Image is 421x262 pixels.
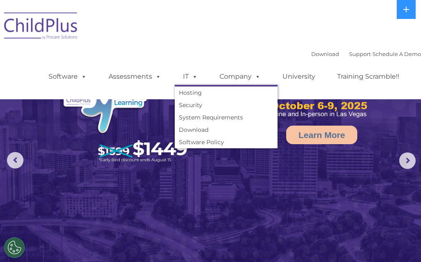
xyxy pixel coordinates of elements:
[282,173,421,262] iframe: Chat Widget
[175,111,278,124] a: System Requirements
[175,136,278,148] a: Software Policy
[311,51,339,57] a: Download
[329,68,407,85] a: Training Scramble!!
[175,87,278,99] a: Hosting
[372,51,421,57] a: Schedule A Demo
[175,124,278,136] a: Download
[349,51,371,57] a: Support
[4,237,25,258] button: Cookies Settings
[211,68,269,85] a: Company
[175,68,206,85] a: IT
[40,68,95,85] a: Software
[311,51,421,57] font: |
[274,68,324,85] a: University
[100,68,169,85] a: Assessments
[286,126,357,144] a: Learn More
[175,99,278,111] a: Security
